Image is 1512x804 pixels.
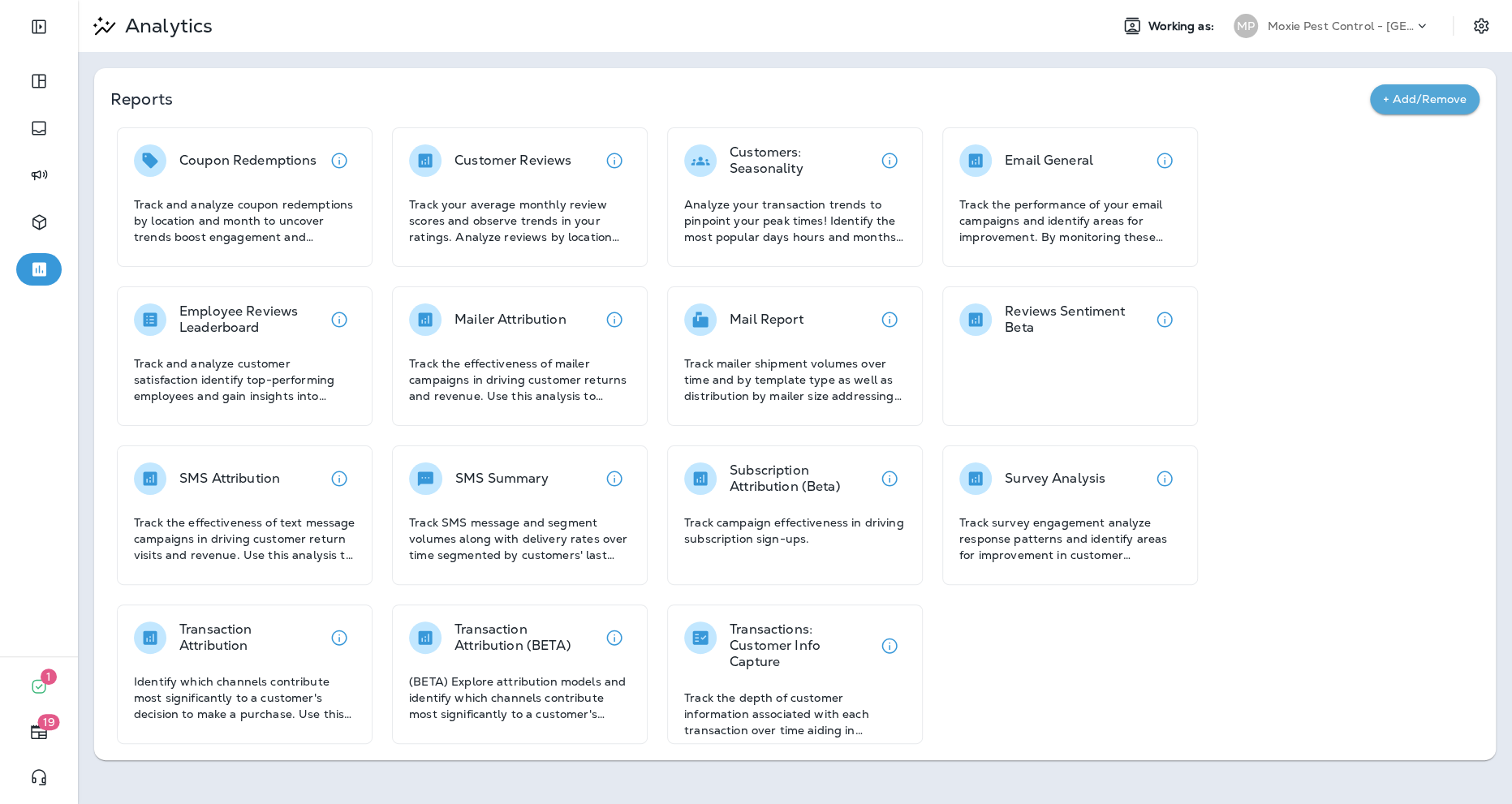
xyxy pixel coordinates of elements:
[1005,471,1105,487] p: Survey Analysis
[179,153,317,169] p: Coupon Redemptions
[409,355,631,404] p: Track the effectiveness of mailer campaigns in driving customer returns and revenue. Use this ana...
[323,462,355,495] button: View details
[684,196,906,245] p: Analyze your transaction trends to pinpoint your peak times! Identify the most popular days hours...
[134,355,355,404] p: Track and analyze customer satisfaction identify top-performing employees and gain insights into ...
[873,630,906,662] button: View details
[1148,303,1181,336] button: View details
[730,621,873,670] p: Transactions: Customer Info Capture
[110,88,1370,110] p: Reports
[959,196,1181,245] p: Track the performance of your email campaigns and identify areas for improvement. By monitoring t...
[730,312,803,328] p: Mail Report
[323,303,355,336] button: View details
[730,462,873,495] p: Subscription Attribution (Beta)
[598,144,631,177] button: View details
[1234,14,1258,38] div: MP
[598,621,631,654] button: View details
[454,621,598,654] p: Transaction Attribution (BETA)
[118,14,213,38] p: Analytics
[16,716,62,748] button: 19
[1370,84,1480,114] button: + Add/Remove
[179,471,280,487] p: SMS Attribution
[179,303,323,336] p: Employee Reviews Leaderboard
[409,196,631,245] p: Track your average monthly review scores and observe trends in your ratings. Analyze reviews by l...
[684,355,906,404] p: Track mailer shipment volumes over time and by template type as well as distribution by mailer si...
[873,144,906,177] button: View details
[873,303,906,336] button: View details
[598,462,631,495] button: View details
[1148,144,1181,177] button: View details
[16,11,62,43] button: Expand Sidebar
[873,462,906,495] button: View details
[41,669,57,685] span: 1
[1148,19,1217,33] span: Working as:
[454,312,566,328] p: Mailer Attribution
[409,514,631,563] p: Track SMS message and segment volumes along with delivery rates over time segmented by customers'...
[455,471,549,487] p: SMS Summary
[1467,11,1496,41] button: Settings
[684,514,906,547] p: Track campaign effectiveness in driving subscription sign-ups.
[598,303,631,336] button: View details
[16,670,62,703] button: 1
[1005,153,1093,169] p: Email General
[179,621,323,654] p: Transaction Attribution
[1268,19,1414,32] p: Moxie Pest Control - [GEOGRAPHIC_DATA] [GEOGRAPHIC_DATA]
[454,153,571,169] p: Customer Reviews
[684,690,906,738] p: Track the depth of customer information associated with each transaction over time aiding in asse...
[38,714,60,730] span: 19
[959,514,1181,563] p: Track survey engagement analyze response patterns and identify areas for improvement in customer ...
[134,673,355,722] p: Identify which channels contribute most significantly to a customer's decision to make a purchase...
[730,144,873,177] p: Customers: Seasonality
[1005,303,1148,336] p: Reviews Sentiment Beta
[409,673,631,722] p: (BETA) Explore attribution models and identify which channels contribute most significantly to a ...
[1148,462,1181,495] button: View details
[323,144,355,177] button: View details
[134,514,355,563] p: Track the effectiveness of text message campaigns in driving customer return visits and revenue. ...
[323,621,355,654] button: View details
[134,196,355,245] p: Track and analyze coupon redemptions by location and month to uncover trends boost engagement and...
